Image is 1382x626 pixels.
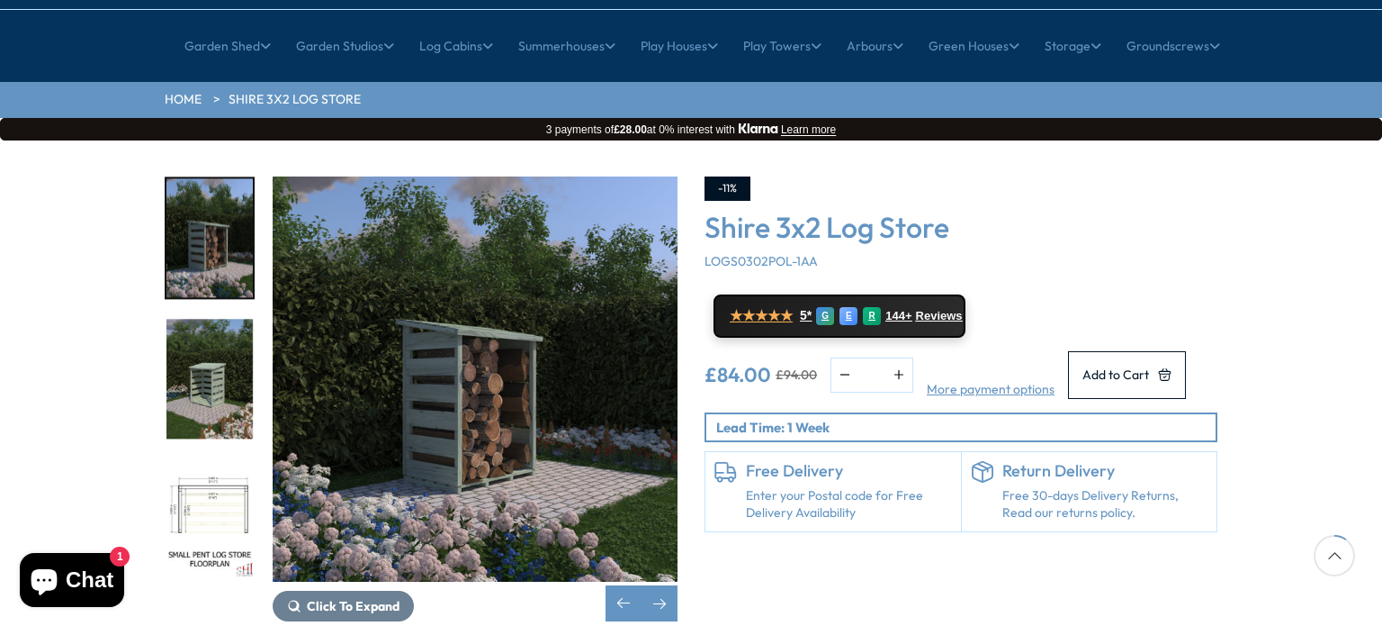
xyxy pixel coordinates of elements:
button: Click To Expand [273,591,414,621]
a: Log Cabins [419,23,493,68]
del: £94.00 [776,368,817,381]
a: Play Towers [743,23,821,68]
a: More payment options [927,381,1054,399]
a: ★★★★★ 5* G E R 144+ Reviews [713,295,965,338]
ins: £84.00 [704,365,771,385]
a: Green Houses [929,23,1019,68]
div: Next slide [642,585,678,621]
h6: Return Delivery [1002,461,1208,481]
a: Storage [1045,23,1101,68]
img: Small_Pent_Log_Store_FLOORPLAN_200x200.jpg [166,460,253,580]
a: HOME [165,91,202,109]
a: Shire 3x2 Log Store [229,91,361,109]
a: Summerhouses [518,23,615,68]
a: Groundscrews [1126,23,1220,68]
div: 4 / 9 [165,458,255,582]
a: Play Houses [641,23,718,68]
div: 2 / 9 [273,177,678,621]
h3: Shire 3x2 Log Store [704,210,1217,244]
inbox-online-store-chat: Shopify online store chat [14,553,130,612]
p: Lead Time: 1 Week [716,418,1216,437]
img: Small_pent_LOG_STORE_3X2_GARDEN_RH_200x200.jpg [166,320,253,440]
span: 144+ [885,309,911,323]
a: Garden Studios [296,23,394,68]
div: 2 / 9 [165,177,255,300]
h6: Free Delivery [746,461,952,481]
button: Add to Cart [1068,351,1186,399]
p: Free 30-days Delivery Returns, Read our returns policy. [1002,487,1208,522]
span: Add to Cart [1082,368,1149,381]
div: Previous slide [606,585,642,621]
span: ★★★★★ [730,307,793,324]
a: Arbours [847,23,903,68]
div: G [816,307,834,325]
div: R [863,307,881,325]
div: E [839,307,857,325]
span: Click To Expand [307,598,399,614]
img: Small_pent_LOG_STORE_3X2_GARDEN_LH_LIFE_200x200.jpg [166,178,253,298]
span: LOGS0302POL-1AA [704,253,818,269]
a: Garden Shed [184,23,271,68]
a: Enter your Postal code for Free Delivery Availability [746,487,952,522]
img: Shire 3x2 Log Store [273,177,678,582]
div: 3 / 9 [165,318,255,441]
span: Reviews [916,309,963,323]
div: -11% [704,177,750,201]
